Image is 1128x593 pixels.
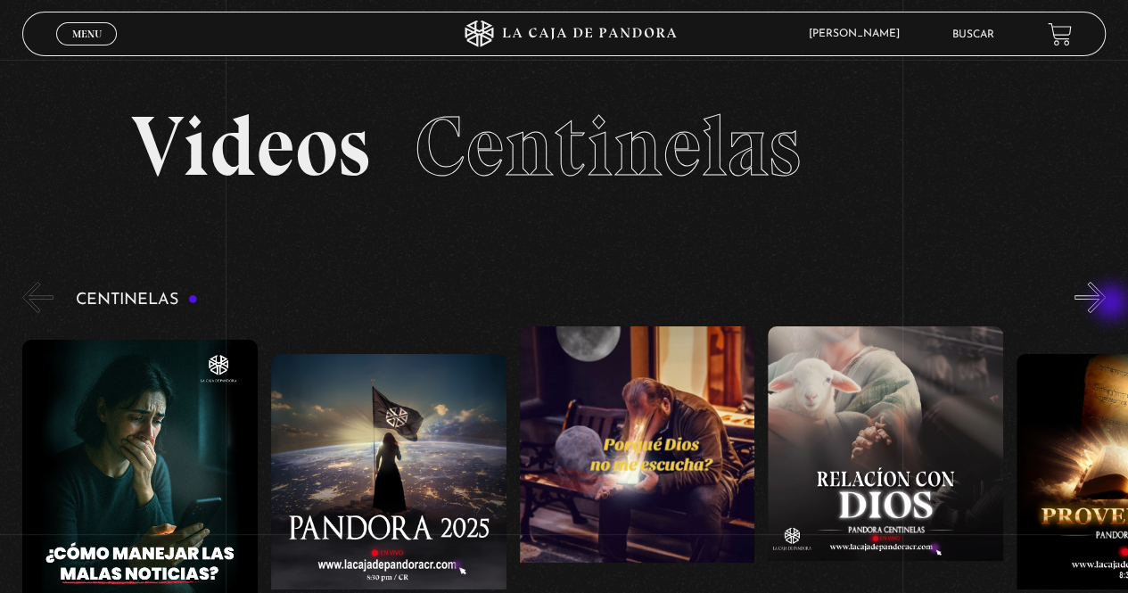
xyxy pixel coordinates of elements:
[22,282,54,313] button: Previous
[800,29,918,39] span: [PERSON_NAME]
[1074,282,1106,313] button: Next
[131,104,998,189] h2: Videos
[66,44,108,56] span: Cerrar
[76,292,198,309] h3: Centinelas
[72,29,102,39] span: Menu
[415,95,801,197] span: Centinelas
[952,29,994,40] a: Buscar
[1048,22,1072,46] a: View your shopping cart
